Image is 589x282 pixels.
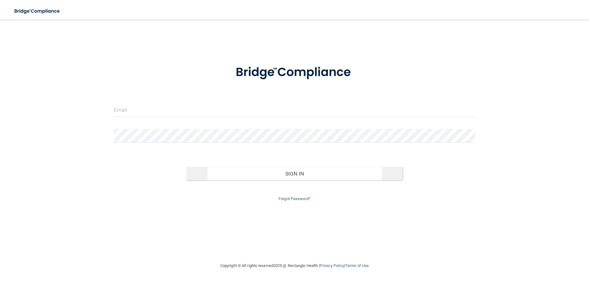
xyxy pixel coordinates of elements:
[483,238,582,263] iframe: Drift Widget Chat Controller
[345,263,369,268] a: Terms of Use
[279,196,310,201] a: Forgot Password?
[320,263,344,268] a: Privacy Policy
[183,256,406,276] div: Copyright © All rights reserved 2025 @ Rectangle Health | |
[9,5,66,17] img: bridge_compliance_login_screen.278c3ca4.svg
[223,56,366,88] img: bridge_compliance_login_screen.278c3ca4.svg
[114,103,475,117] input: Email
[186,167,403,180] button: Sign In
